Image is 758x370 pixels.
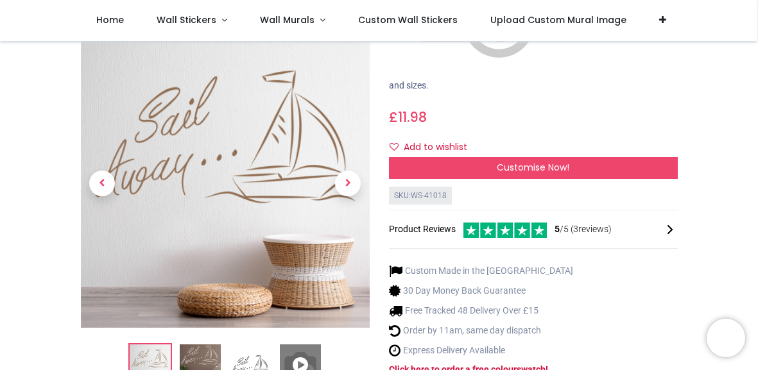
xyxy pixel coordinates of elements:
li: Order by 11am, same day dispatch [389,324,573,337]
span: 11.98 [398,108,427,126]
i: Add to wishlist [390,142,399,151]
li: Express Delivery Available [389,344,573,357]
span: Next [335,171,361,196]
span: Home [96,13,124,26]
iframe: Brevo live chat [707,319,745,357]
button: Add to wishlistAdd to wishlist [389,137,478,158]
li: Free Tracked 48 Delivery Over £15 [389,304,573,317]
span: Custom Wall Stickers [358,13,458,26]
a: Previous [81,82,125,284]
span: £ [389,108,427,126]
span: Wall Murals [260,13,314,26]
div: SKU: WS-41018 [389,187,452,205]
div: Product Reviews [389,221,678,238]
span: Upload Custom Mural Image [490,13,626,26]
a: Next [326,82,370,284]
span: Wall Stickers [157,13,216,26]
span: /5 ( 3 reviews) [555,223,612,236]
span: Customise Now! [497,161,569,174]
span: 5 [555,224,560,234]
img: Sail Away Bathroom Quote Wall Sticker [81,39,370,328]
span: Previous [89,171,115,196]
li: Custom Made in the [GEOGRAPHIC_DATA] [389,264,573,278]
li: 30 Day Money Back Guarantee [389,284,573,298]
